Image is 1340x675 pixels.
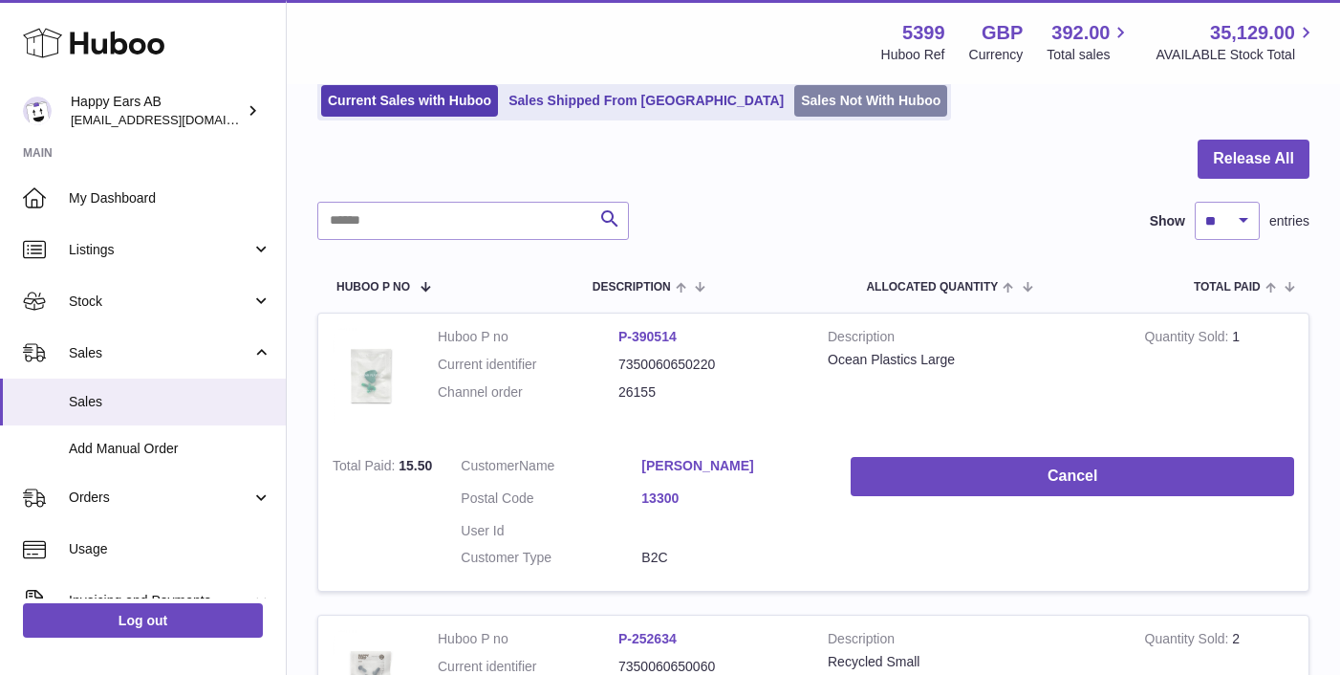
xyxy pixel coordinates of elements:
div: Recycled Small [828,653,1116,671]
a: [PERSON_NAME] [641,457,822,475]
dt: Huboo P no [438,328,618,346]
dd: 7350060650220 [618,356,799,374]
dd: B2C [641,549,822,567]
span: Sales [69,344,251,362]
span: 35,129.00 [1210,20,1295,46]
dt: Huboo P no [438,630,618,648]
a: Current Sales with Huboo [321,85,498,117]
dt: Current identifier [438,356,618,374]
span: Orders [69,489,251,507]
strong: Quantity Sold [1145,329,1233,349]
span: [EMAIL_ADDRESS][DOMAIN_NAME] [71,112,281,127]
dt: Customer Type [461,549,641,567]
button: Release All [1198,140,1309,179]
a: Log out [23,603,263,638]
dt: Postal Code [461,490,641,512]
span: Sales [69,393,271,411]
div: Ocean Plastics Large [828,351,1116,369]
a: 35,129.00 AVAILABLE Stock Total [1156,20,1317,64]
span: 15.50 [399,458,432,473]
span: Stock [69,293,251,311]
strong: Quantity Sold [1145,631,1233,651]
strong: GBP [982,20,1023,46]
a: Sales Not With Huboo [794,85,947,117]
span: Invoicing and Payments [69,592,251,610]
dt: User Id [461,522,641,540]
dd: 26155 [618,383,799,402]
dt: Channel order [438,383,618,402]
strong: 5399 [902,20,945,46]
span: Huboo P no [336,281,410,294]
span: Customer [461,458,519,473]
span: Description [593,281,671,294]
a: 392.00 Total sales [1047,20,1132,64]
td: 1 [1131,314,1308,443]
span: Total paid [1194,281,1261,294]
span: AVAILABLE Stock Total [1156,46,1317,64]
span: My Dashboard [69,189,271,207]
span: 392.00 [1051,20,1110,46]
a: P-252634 [618,631,677,646]
a: Sales Shipped From [GEOGRAPHIC_DATA] [502,85,790,117]
strong: Description [828,630,1116,653]
div: Happy Ears AB [71,93,243,129]
span: Add Manual Order [69,440,271,458]
dt: Name [461,457,641,480]
strong: Total Paid [333,458,399,478]
img: 53991642634617.jpg [333,328,409,424]
a: 13300 [641,490,822,508]
label: Show [1150,212,1185,230]
span: Listings [69,241,251,259]
a: P-390514 [618,329,677,344]
span: ALLOCATED Quantity [866,281,998,294]
span: Usage [69,540,271,558]
span: entries [1269,212,1309,230]
div: Currency [969,46,1024,64]
div: Huboo Ref [881,46,945,64]
span: Total sales [1047,46,1132,64]
button: Cancel [851,457,1294,496]
strong: Description [828,328,1116,351]
img: 3pl@happyearsearplugs.com [23,97,52,125]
